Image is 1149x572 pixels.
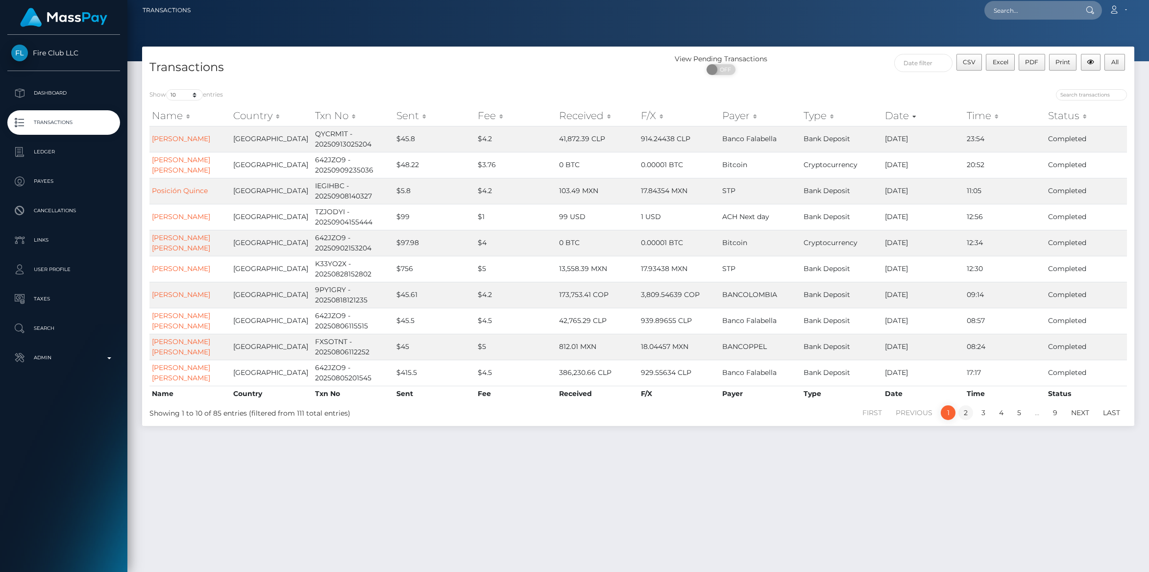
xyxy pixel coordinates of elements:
[557,360,638,386] td: 386,230.66 CLP
[394,282,475,308] td: $45.61
[557,334,638,360] td: 812.01 MXN
[557,204,638,230] td: 99 USD
[557,308,638,334] td: 42,765.29 CLP
[231,308,312,334] td: [GEOGRAPHIC_DATA]
[638,334,720,360] td: 18.04457 MXN
[638,256,720,282] td: 17.93438 MXN
[475,204,557,230] td: $1
[394,360,475,386] td: $415.5
[149,106,231,125] th: Name: activate to sort column ascending
[313,126,394,152] td: QYCRM1T - 20250913025204
[152,212,210,221] a: [PERSON_NAME]
[722,186,735,195] span: STP
[7,316,120,341] a: Search
[801,334,882,360] td: Bank Deposit
[638,360,720,386] td: 929.55634 CLP
[231,360,312,386] td: [GEOGRAPHIC_DATA]
[1046,308,1127,334] td: Completed
[11,203,116,218] p: Cancellations
[956,54,982,71] button: CSV
[1046,282,1127,308] td: Completed
[149,89,223,100] label: Show entries
[7,140,120,164] a: Ledger
[313,360,394,386] td: 642JZO9 - 20250805201545
[152,233,210,252] a: [PERSON_NAME] [PERSON_NAME]
[882,230,964,256] td: [DATE]
[964,204,1046,230] td: 12:56
[231,178,312,204] td: [GEOGRAPHIC_DATA]
[964,256,1046,282] td: 12:30
[958,405,973,420] a: 2
[964,334,1046,360] td: 08:24
[475,106,557,125] th: Fee: activate to sort column ascending
[7,199,120,223] a: Cancellations
[964,178,1046,204] td: 11:05
[7,346,120,370] a: Admin
[882,178,964,204] td: [DATE]
[152,155,210,174] a: [PERSON_NAME] [PERSON_NAME]
[882,126,964,152] td: [DATE]
[394,308,475,334] td: $45.5
[313,282,394,308] td: 9PY1GRY - 20250818121235
[231,282,312,308] td: [GEOGRAPHIC_DATA]
[882,152,964,178] td: [DATE]
[722,368,777,377] span: Banco Falabella
[313,386,394,401] th: Txn No
[20,8,107,27] img: MassPay Logo
[1025,58,1038,66] span: PDF
[1046,334,1127,360] td: Completed
[638,282,720,308] td: 3,809.54639 COP
[394,230,475,256] td: $97.98
[801,360,882,386] td: Bank Deposit
[964,360,1046,386] td: 17:17
[475,386,557,401] th: Fee
[1055,58,1070,66] span: Print
[231,386,312,401] th: Country
[638,126,720,152] td: 914.24438 CLP
[394,256,475,282] td: $756
[557,282,638,308] td: 173,753.41 COP
[152,186,208,195] a: Posición Quince
[722,342,767,351] span: BANCOPPEL
[722,134,777,143] span: Banco Falabella
[801,204,882,230] td: Bank Deposit
[638,386,720,401] th: F/X
[801,230,882,256] td: Cryptocurrency
[231,204,312,230] td: [GEOGRAPHIC_DATA]
[638,54,804,64] div: View Pending Transactions
[882,308,964,334] td: [DATE]
[557,386,638,401] th: Received
[994,405,1009,420] a: 4
[231,230,312,256] td: [GEOGRAPHIC_DATA]
[722,316,777,325] span: Banco Falabella
[557,152,638,178] td: 0 BTC
[11,233,116,248] p: Links
[11,174,116,189] p: Payees
[1046,230,1127,256] td: Completed
[149,386,231,401] th: Name
[11,45,28,61] img: Fire Club LLC
[638,106,720,125] th: F/X: activate to sort column ascending
[557,256,638,282] td: 13,558.39 MXN
[231,126,312,152] td: [GEOGRAPHIC_DATA]
[894,54,953,72] input: Date filter
[152,290,210,299] a: [PERSON_NAME]
[984,1,1076,20] input: Search...
[394,126,475,152] td: $45.8
[722,160,747,169] span: Bitcoin
[963,58,976,66] span: CSV
[722,264,735,273] span: STP
[964,126,1046,152] td: 23:54
[152,363,210,382] a: [PERSON_NAME] [PERSON_NAME]
[964,230,1046,256] td: 12:34
[11,321,116,336] p: Search
[149,59,631,76] h4: Transactions
[722,290,777,299] span: BANCOLOMBIA
[313,256,394,282] td: K33YO2X - 20250828152802
[313,178,394,204] td: IEGIHBC - 20250908140327
[394,204,475,230] td: $99
[801,106,882,125] th: Type: activate to sort column ascending
[7,228,120,252] a: Links
[1046,126,1127,152] td: Completed
[313,334,394,360] td: FXSOTNT - 20250806112252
